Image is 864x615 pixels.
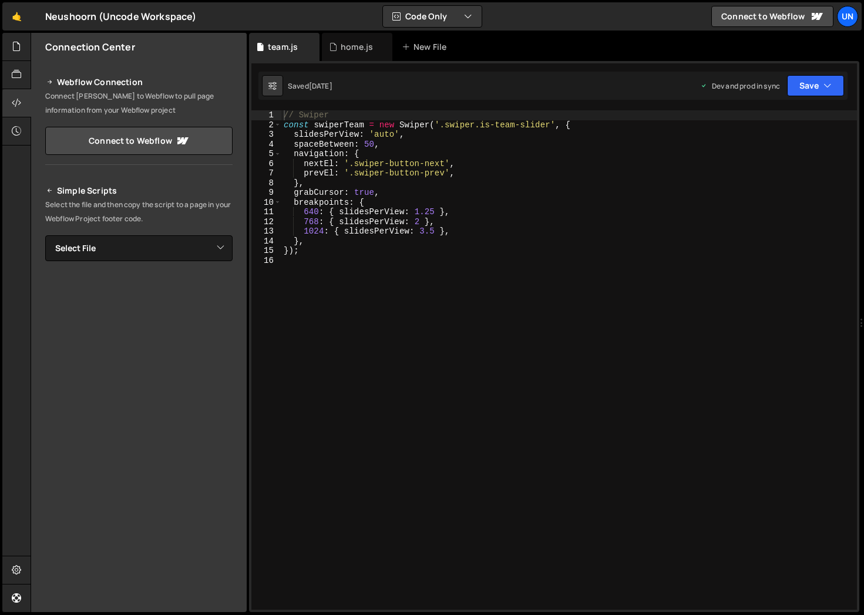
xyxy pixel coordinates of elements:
[251,227,281,236] div: 13
[45,9,196,23] div: Neushoorn (Uncode Workspace)
[45,89,233,117] p: Connect [PERSON_NAME] to Webflow to pull page information from your Webflow project
[251,217,281,227] div: 12
[45,184,233,198] h2: Simple Scripts
[251,130,281,140] div: 3
[268,41,298,53] div: team.js
[251,159,281,169] div: 6
[45,394,234,499] iframe: YouTube video player
[45,198,233,226] p: Select the file and then copy the script to a page in your Webflow Project footer code.
[711,6,833,27] a: Connect to Webflow
[251,236,281,246] div: 14
[251,140,281,150] div: 4
[45,40,135,53] h2: Connection Center
[383,6,482,27] button: Code Only
[45,281,234,386] iframe: YouTube video player
[309,81,332,91] div: [DATE]
[837,6,858,27] a: Un
[251,198,281,208] div: 10
[251,120,281,130] div: 2
[45,75,233,89] h2: Webflow Connection
[341,41,373,53] div: home.js
[251,256,281,266] div: 16
[2,2,31,31] a: 🤙
[251,149,281,159] div: 5
[288,81,332,91] div: Saved
[787,75,844,96] button: Save
[45,127,233,155] a: Connect to Webflow
[251,207,281,217] div: 11
[251,246,281,256] div: 15
[251,168,281,178] div: 7
[251,188,281,198] div: 9
[402,41,451,53] div: New File
[251,110,281,120] div: 1
[251,178,281,188] div: 8
[700,81,780,91] div: Dev and prod in sync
